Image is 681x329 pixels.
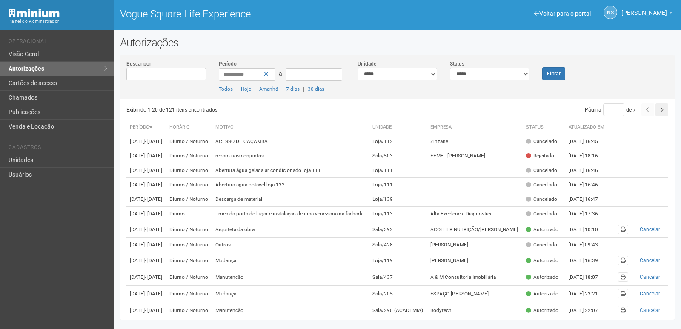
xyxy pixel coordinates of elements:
th: Status [523,120,565,134]
span: a [279,70,282,77]
div: Autorizado [526,307,558,314]
span: Página de 7 [585,107,636,113]
span: - [DATE] [145,291,162,297]
span: - [DATE] [145,257,162,263]
a: Voltar para o portal [534,10,591,17]
span: - [DATE] [145,196,162,202]
td: [DATE] [126,134,166,149]
td: [DATE] 16:39 [565,252,612,269]
td: Mudança [212,252,369,269]
td: [DATE] 17:36 [565,207,612,221]
td: [DATE] [126,269,166,286]
td: [DATE] 18:07 [565,269,612,286]
td: Loja/119 [369,252,427,269]
label: Período [219,60,237,68]
th: Horário [166,120,212,134]
span: - [DATE] [145,167,162,173]
td: [DATE] [126,221,166,238]
button: Filtrar [542,67,565,80]
button: Cancelar [635,289,665,298]
td: Diurno / Noturno [166,238,212,252]
label: Status [450,60,464,68]
th: Empresa [427,120,523,134]
td: Zinzane [427,134,523,149]
div: Autorizado [526,226,558,233]
td: Diurno / Noturno [166,286,212,302]
td: Manutenção [212,269,369,286]
td: [DATE] 09:43 [565,238,612,252]
td: [DATE] 16:47 [565,192,612,207]
a: 30 dias [308,86,324,92]
a: 7 dias [286,86,300,92]
td: [DATE] [126,252,166,269]
td: Sala/290 (ACADEMIA) [369,302,427,319]
label: Unidade [358,60,376,68]
td: [DATE] 22:07 [565,302,612,319]
td: [PERSON_NAME] [427,238,523,252]
td: Manutenção [212,302,369,319]
td: Loja/111 [369,178,427,192]
div: Autorizado [526,290,558,298]
td: Outros [212,238,369,252]
td: Diurno / Noturno [166,163,212,178]
div: Rejeitado [526,152,554,160]
td: Mudança [212,286,369,302]
td: Bodytech [427,302,523,319]
div: Exibindo 1-20 de 121 itens encontrados [126,103,399,116]
td: [DATE] [126,178,166,192]
div: Cancelado [526,210,557,217]
td: Troca da porta de lugar e instalação de uma veneziana na fachada [212,207,369,221]
td: Diurno / Noturno [166,134,212,149]
td: ESPAÇO [PERSON_NAME] [427,286,523,302]
span: - [DATE] [145,211,162,217]
td: Sala/392 [369,221,427,238]
li: Operacional [9,38,107,47]
a: Todos [219,86,233,92]
a: Amanhã [259,86,278,92]
td: Diurno / Noturno [166,252,212,269]
a: NS [604,6,617,19]
td: [PERSON_NAME] [427,252,523,269]
td: [DATE] [126,302,166,319]
a: Hoje [241,86,251,92]
td: Abertura água gelada ar condicionado loja 111 [212,163,369,178]
button: Cancelar [635,272,665,282]
td: [DATE] [126,238,166,252]
td: Diurno / Noturno [166,192,212,207]
div: Cancelado [526,181,557,189]
td: Arquiteta da obra [212,221,369,238]
td: [DATE] 23:21 [565,286,612,302]
span: - [DATE] [145,153,162,159]
td: Descarga de material [212,192,369,207]
div: Autorizado [526,257,558,264]
td: [DATE] 16:45 [565,134,612,149]
th: Unidade [369,120,427,134]
span: | [255,86,256,92]
td: [DATE] [126,163,166,178]
div: Cancelado [526,196,557,203]
td: Loja/113 [369,207,427,221]
td: Diurno / Noturno [166,178,212,192]
td: Sala/503 [369,149,427,163]
span: - [DATE] [145,138,162,144]
button: Cancelar [635,256,665,265]
div: Autorizado [526,274,558,281]
div: Cancelado [526,138,557,145]
th: Período [126,120,166,134]
span: - [DATE] [145,242,162,248]
img: Minium [9,9,60,17]
th: Motivo [212,120,369,134]
td: Sala/437 [369,269,427,286]
h1: Vogue Square Life Experience [120,9,391,20]
td: Diurno / Noturno [166,221,212,238]
td: [DATE] 16:46 [565,163,612,178]
td: Diurno [166,207,212,221]
span: Nicolle Silva [621,1,667,16]
button: Cancelar [635,306,665,315]
td: [DATE] [126,286,166,302]
li: Cadastros [9,144,107,153]
div: Painel do Administrador [9,17,107,25]
td: [DATE] [126,192,166,207]
td: Diurno / Noturno [166,269,212,286]
td: A & M Consultoria Imobiliária [427,269,523,286]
